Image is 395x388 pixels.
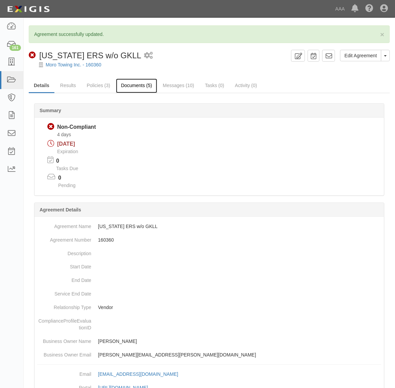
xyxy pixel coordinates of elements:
[9,45,21,51] div: 161
[98,338,381,345] p: [PERSON_NAME]
[82,79,115,92] a: Policies (3)
[57,149,78,154] span: Expiration
[40,108,61,113] b: Summary
[366,5,374,13] i: Help Center - Complianz
[158,79,200,92] a: Messages (10)
[37,260,91,270] dt: Start Date
[29,52,36,59] i: Non-Compliant
[98,352,381,359] p: [PERSON_NAME][EMAIL_ADDRESS][PERSON_NAME][DOMAIN_NAME]
[58,174,84,182] p: 0
[116,79,157,93] a: Documents (5)
[58,183,75,188] span: Pending
[46,62,101,67] a: Moro Towing Inc. - 160360
[57,123,96,131] div: Non-Compliant
[57,132,71,137] span: Since 09/29/2025
[37,314,91,331] dt: ComplianceProfileEvaluationID
[56,166,78,171] span: Tasks Due
[56,157,87,165] p: 0
[57,141,75,147] span: [DATE]
[37,220,91,230] dt: Agreement Name
[37,233,91,243] dt: Agreement Number
[37,247,91,257] dt: Description
[37,287,91,298] dt: Service End Date
[37,233,381,247] dd: 160360
[230,79,262,92] a: Activity (0)
[98,372,186,377] a: [EMAIL_ADDRESS][DOMAIN_NAME]
[380,31,385,38] button: Close
[200,79,229,92] a: Tasks (0)
[144,52,153,59] i: 1 scheduled workflow
[29,50,141,61] div: California ERS w/o GKLL
[37,335,91,345] dt: Business Owner Name
[37,220,381,233] dd: [US_STATE] ERS w/o GKLL
[39,51,141,60] span: [US_STATE] ERS w/o GKLL
[332,2,348,16] a: AAA
[29,79,54,93] a: Details
[37,301,91,311] dt: Relationship Type
[5,3,52,15] img: logo-5460c22ac91f19d4615b14bd174203de0afe785f0fc80cf4dbbc73dc1793850b.png
[55,79,81,92] a: Results
[340,50,381,61] a: Edit Agreement
[37,348,91,359] dt: Business Owner Email
[380,30,385,38] span: ×
[98,371,178,378] div: [EMAIL_ADDRESS][DOMAIN_NAME]
[40,207,81,212] b: Agreement Details
[34,31,385,38] p: Agreement successfully updated.
[37,301,381,314] dd: Vendor
[37,368,91,378] dt: Email
[47,123,54,130] i: Non-Compliant
[37,274,91,284] dt: End Date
